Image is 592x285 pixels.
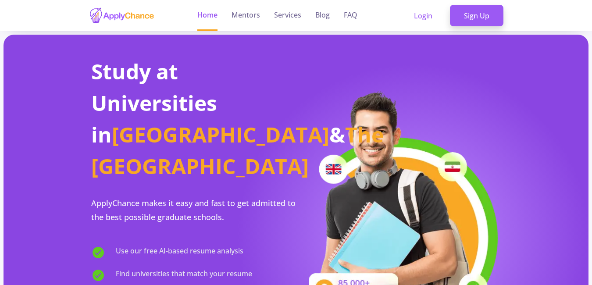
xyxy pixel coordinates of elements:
[112,120,329,149] span: [GEOGRAPHIC_DATA]
[91,57,217,149] span: Study at Universities in
[400,5,446,27] a: Login
[91,198,296,222] span: ApplyChance makes it easy and fast to get admitted to the best possible graduate schools.
[450,5,503,27] a: Sign Up
[329,120,345,149] span: &
[89,7,155,24] img: applychance logo
[116,268,252,282] span: Find universities that match your resume
[116,246,243,260] span: Use our free AI-based resume analysis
